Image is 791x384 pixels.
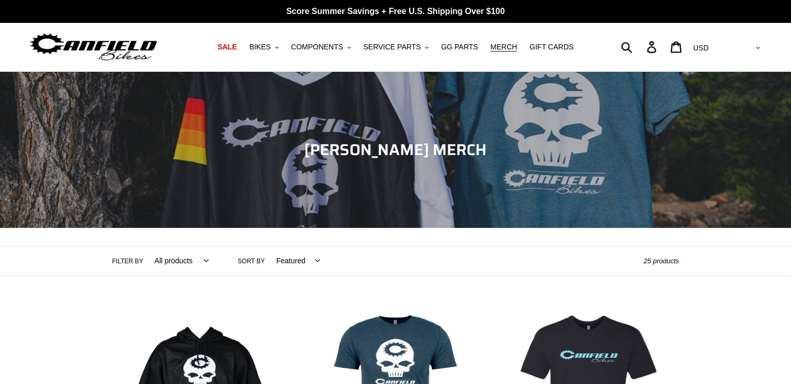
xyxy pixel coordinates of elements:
[627,35,653,58] input: Search
[112,257,144,266] label: Filter by
[358,40,434,54] button: SERVICE PARTS
[238,257,265,266] label: Sort by
[304,137,487,162] span: [PERSON_NAME] MERCH
[441,43,478,52] span: GG PARTS
[490,43,517,52] span: MERCH
[364,43,421,52] span: SERVICE PARTS
[286,40,356,54] button: COMPONENTS
[485,40,522,54] a: MERCH
[217,43,237,52] span: SALE
[529,43,574,52] span: GIFT CARDS
[244,40,283,54] button: BIKES
[212,40,242,54] a: SALE
[524,40,579,54] a: GIFT CARDS
[29,31,159,63] img: Canfield Bikes
[291,43,343,52] span: COMPONENTS
[644,257,679,265] span: 25 products
[436,40,483,54] a: GG PARTS
[249,43,270,52] span: BIKES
